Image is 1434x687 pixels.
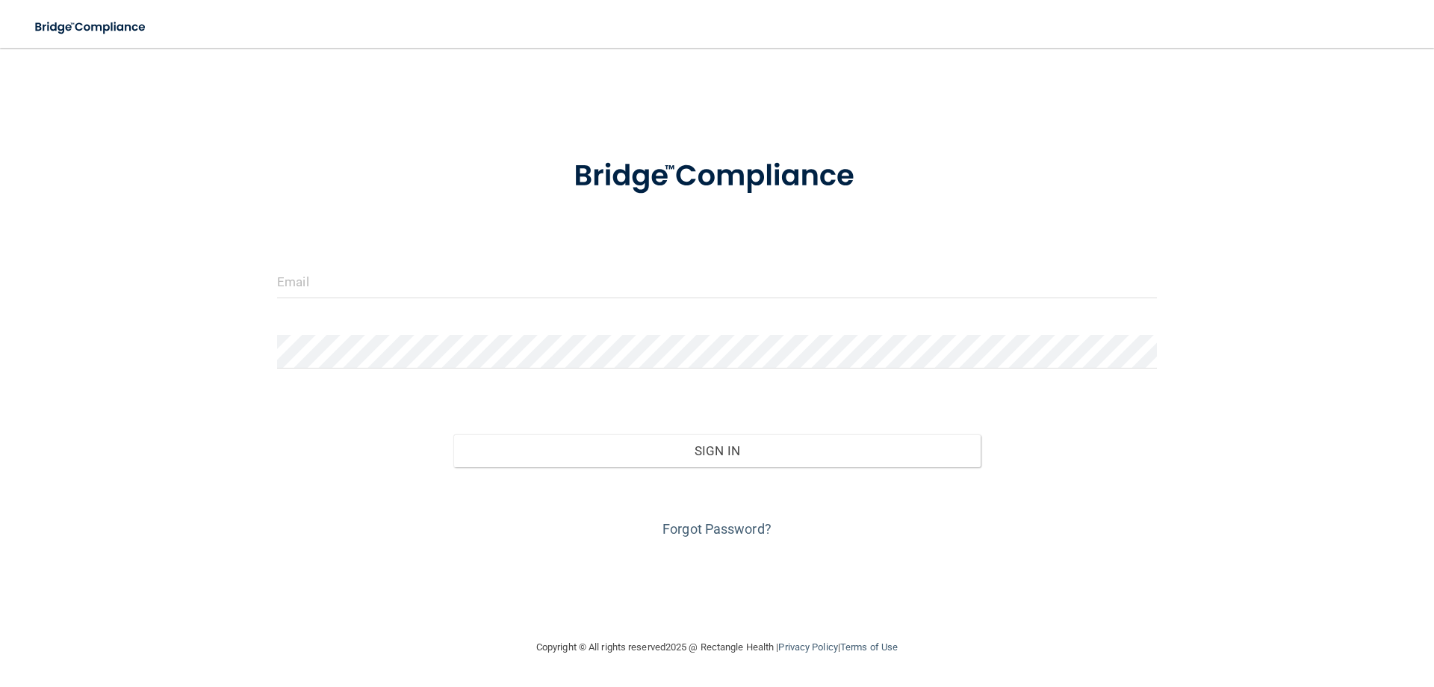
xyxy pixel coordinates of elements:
[22,12,160,43] img: bridge_compliance_login_screen.278c3ca4.svg
[543,138,891,215] img: bridge_compliance_login_screen.278c3ca4.svg
[662,521,772,537] a: Forgot Password?
[277,265,1157,298] input: Email
[453,434,981,467] button: Sign In
[444,623,990,671] div: Copyright © All rights reserved 2025 @ Rectangle Health | |
[840,641,898,653] a: Terms of Use
[778,641,837,653] a: Privacy Policy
